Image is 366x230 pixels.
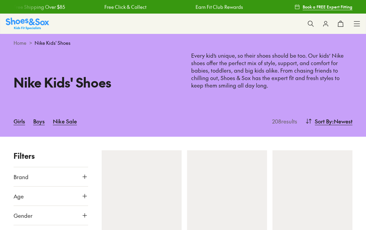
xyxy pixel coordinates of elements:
[332,117,352,125] span: : Newest
[269,117,297,125] p: 208 results
[35,39,70,46] span: Nike Kids' Shoes
[6,18,49,30] img: SNS_Logo_Responsive.svg
[14,167,88,186] button: Brand
[303,4,352,10] span: Book a FREE Expert Fitting
[104,3,146,11] a: Free Click & Collect
[14,211,33,219] span: Gender
[13,3,65,11] a: Free Shipping Over $85
[305,114,352,129] button: Sort By:Newest
[14,173,28,181] span: Brand
[14,187,88,206] button: Age
[14,39,352,46] div: >
[315,117,332,125] span: Sort By
[14,39,26,46] a: Home
[195,3,242,11] a: Earn Fit Club Rewards
[294,1,352,13] a: Book a FREE Expert Fitting
[14,73,175,92] h1: Nike Kids' Shoes
[14,114,25,129] a: Girls
[191,52,352,89] p: Every kid’s unique, so their shoes should be too. Our kids’ Nike shoes offer the perfect mix of s...
[14,150,88,161] p: Filters
[33,114,45,129] a: Boys
[14,206,88,225] button: Gender
[14,192,24,200] span: Age
[6,18,49,30] a: Shoes & Sox
[53,114,77,129] a: Nike Sale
